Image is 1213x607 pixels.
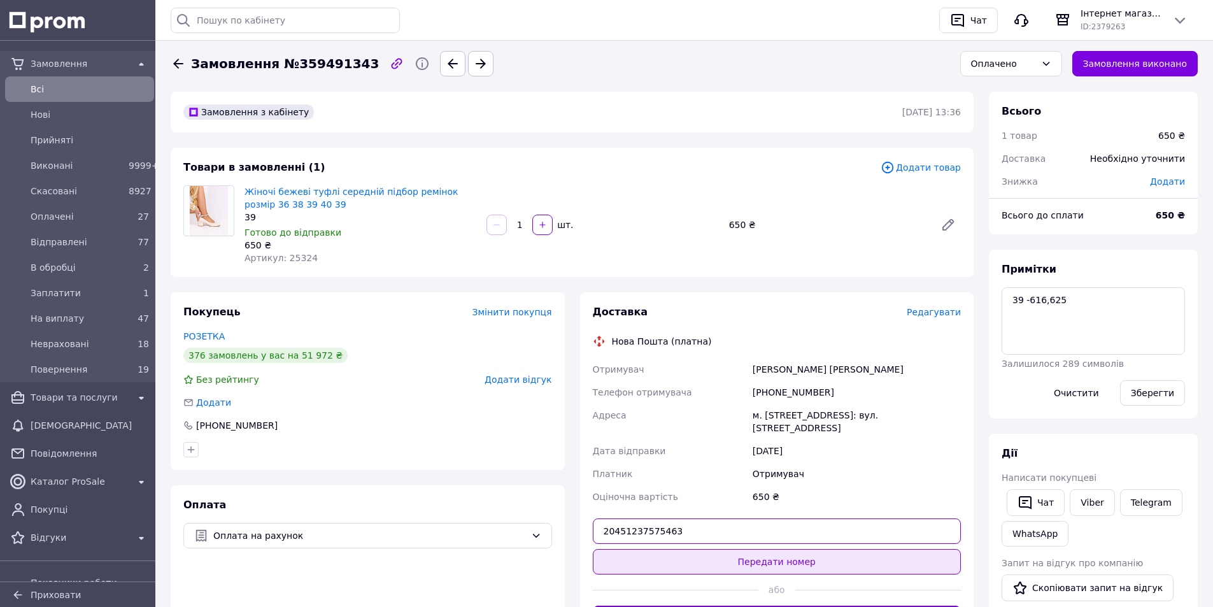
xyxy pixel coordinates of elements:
span: Телефон отримувача [593,387,692,397]
button: Передати номер [593,549,961,575]
div: Необхідно уточнити [1082,145,1193,173]
span: 9999+ [129,161,159,171]
div: 376 замовлень у вас на 51 972 ₴ [183,348,348,363]
span: Оплачені [31,210,124,223]
input: Пошук по кабінету [171,8,400,33]
span: 18 [138,339,149,349]
span: Без рейтингу [196,375,259,385]
span: Товари в замовленні (1) [183,161,325,173]
span: Каталог ProSale [31,475,129,488]
span: Відгуки [31,531,129,544]
span: [DEMOGRAPHIC_DATA] [31,419,149,432]
a: Viber [1070,489,1114,516]
span: Скасовані [31,185,124,197]
div: [PERSON_NAME] [PERSON_NAME] [750,358,963,381]
div: 650 ₴ [750,485,963,508]
div: Замовлення з кабінету [183,104,314,120]
span: Артикул: 25324 [245,253,318,263]
button: Чат [939,8,998,33]
span: Невраховані [31,338,124,350]
span: Додати відгук [485,375,551,385]
button: Чат [1007,489,1065,516]
div: 650 ₴ [245,239,476,252]
button: Зберегти [1120,380,1185,406]
textarea: 39 -616,625 [1002,287,1185,355]
span: Виконані [31,159,124,172]
span: 2 [143,262,149,273]
div: Нова Пошта (платна) [609,335,715,348]
span: Відправлені [31,236,124,248]
span: Товари та послуги [31,391,129,404]
span: Оплата [183,499,226,511]
span: Покупець [183,306,241,318]
button: Очистити [1043,380,1110,406]
span: Платник [593,469,633,479]
span: Оплата на рахунок [213,529,526,543]
span: або [758,583,795,596]
a: Жіночі бежеві туфлі середній підбор ремінок розмір 36 38 39 40 39 [245,187,458,210]
a: WhatsApp [1002,521,1068,546]
span: В обробці [31,261,124,274]
span: 77 [138,237,149,247]
span: Приховати [31,590,81,600]
button: Скопіювати запит на відгук [1002,575,1174,601]
img: Жіночі бежеві туфлі середній підбор ремінок розмір 36 38 39 40 39 [190,186,227,236]
span: Всi [31,83,149,96]
span: Повернення [31,363,124,376]
input: Номер експрес-накладної [593,518,961,544]
span: Знижка [1002,176,1038,187]
span: Примітки [1002,263,1056,275]
span: Показники роботи компанії [31,576,149,602]
span: Змінити покупця [472,307,552,317]
div: [DATE] [750,439,963,462]
span: Написати покупцеві [1002,473,1096,483]
span: Додати [1150,176,1185,187]
span: Покупці [31,503,149,516]
a: РОЗЕТКА [183,331,225,341]
span: Залишилося 289 символів [1002,359,1124,369]
span: Заплатити [31,287,124,299]
span: Редагувати [907,307,961,317]
a: Telegram [1120,489,1182,516]
button: Замовлення виконано [1072,51,1198,76]
span: Всього до сплати [1002,210,1084,220]
span: Доставка [593,306,648,318]
span: Додати товар [881,161,961,175]
span: 27 [138,211,149,222]
span: Доставка [1002,154,1046,164]
span: Інтернет магазин "Nozhki v odezhke" [1081,7,1162,20]
span: 47 [138,313,149,324]
span: 1 товар [1002,131,1037,141]
span: ID: 2379263 [1081,22,1125,31]
span: 8927 [129,186,152,196]
span: Прийняті [31,134,149,146]
b: 650 ₴ [1156,210,1185,220]
div: м. [STREET_ADDRESS]: вул. [STREET_ADDRESS] [750,404,963,439]
span: На виплату [31,312,124,325]
span: Нові [31,108,149,121]
div: Отримувач [750,462,963,485]
span: Оціночна вартість [593,492,678,502]
span: Отримувач [593,364,644,375]
div: Чат [968,11,990,30]
div: [PHONE_NUMBER] [195,419,279,432]
div: [PHONE_NUMBER] [750,381,963,404]
span: Замовлення №359491343 [191,55,379,73]
div: 650 ₴ [1158,129,1185,142]
span: Повідомлення [31,447,149,460]
div: 39 [245,211,476,224]
span: Додати [196,397,231,408]
span: Дата відправки [593,446,666,456]
span: 1 [143,288,149,298]
div: шт. [554,218,574,231]
span: Запит на відгук про компанію [1002,558,1143,568]
span: Дії [1002,447,1018,459]
span: Адреса [593,410,627,420]
div: Оплачено [971,57,1036,71]
a: Редагувати [935,212,961,238]
time: [DATE] 13:36 [902,107,961,117]
span: Замовлення [31,57,129,70]
span: Готово до відправки [245,227,341,238]
div: 650 ₴ [724,216,930,234]
span: 19 [138,364,149,375]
